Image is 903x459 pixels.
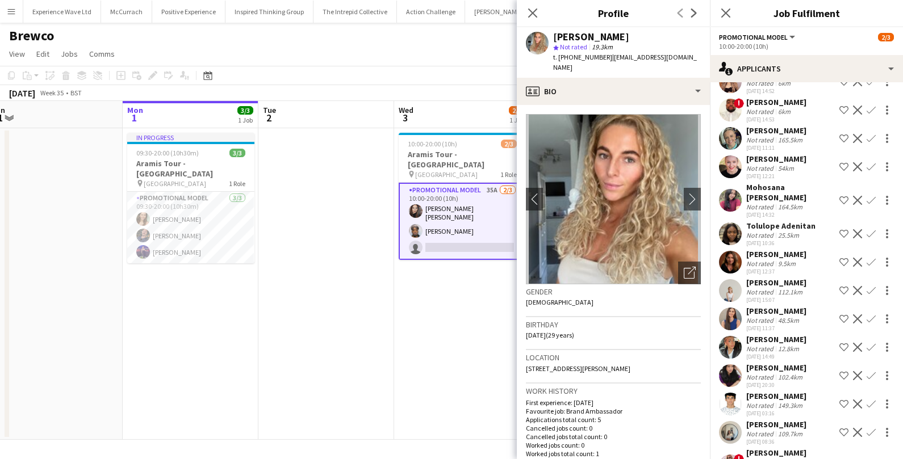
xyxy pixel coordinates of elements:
[746,164,776,172] div: Not rated
[734,98,744,108] span: !
[501,140,517,148] span: 2/3
[746,211,835,218] div: [DATE] 14:32
[56,47,82,61] a: Jobs
[152,1,225,23] button: Positive Experience
[746,221,816,231] div: Tolulope Adenitan
[127,133,254,263] app-job-card: In progress09:30-20:00 (10h30m)3/3Aramis Tour - [GEOGRAPHIC_DATA] [GEOGRAPHIC_DATA]1 RolePromotio...
[776,164,796,172] div: 54km
[746,268,806,275] div: [DATE] 12:37
[85,47,119,61] a: Comms
[746,259,776,268] div: Not rated
[746,249,806,259] div: [PERSON_NAME]
[746,87,806,95] div: [DATE] 14:52
[746,125,806,136] div: [PERSON_NAME]
[746,391,806,401] div: [PERSON_NAME]
[500,170,517,179] span: 1 Role
[776,344,801,353] div: 12.8km
[553,53,612,61] span: t. [PHONE_NUMBER]
[9,27,54,44] h1: Brewco
[719,33,788,41] span: Promotional Model
[746,373,776,381] div: Not rated
[23,1,101,23] button: Experience Wave Ltd
[101,1,152,23] button: McCurrach
[136,149,199,157] span: 09:30-20:00 (10h30m)
[126,111,143,124] span: 1
[61,49,78,59] span: Jobs
[776,107,793,116] div: 6km
[710,55,903,82] div: Applicants
[746,288,776,296] div: Not rated
[517,78,710,105] div: Bio
[526,432,701,441] p: Cancelled jobs total count: 0
[776,429,805,438] div: 109.7km
[719,33,797,41] button: Promotional Model
[526,386,701,396] h3: Work history
[878,33,894,41] span: 2/3
[776,136,805,144] div: 165.5km
[526,319,701,330] h3: Birthday
[746,97,806,107] div: [PERSON_NAME]
[746,429,776,438] div: Not rated
[397,111,413,124] span: 3
[465,1,532,23] button: [PERSON_NAME]
[517,6,710,20] h3: Profile
[225,1,313,23] button: Inspired Thinking Group
[746,144,806,151] div: [DATE] 11:11
[553,53,697,71] span: | [EMAIL_ADDRESS][DOMAIN_NAME]
[415,170,478,179] span: [GEOGRAPHIC_DATA]
[89,49,115,59] span: Comms
[399,133,526,260] app-job-card: 10:00-20:00 (10h)2/3Aramis Tour - [GEOGRAPHIC_DATA] [GEOGRAPHIC_DATA]1 RolePromotional Model35A2/...
[32,47,54,61] a: Edit
[746,296,806,304] div: [DATE] 15:07
[526,352,701,363] h3: Location
[746,239,816,247] div: [DATE] 10:36
[746,344,776,353] div: Not rated
[746,381,806,389] div: [DATE] 20:30
[526,449,701,458] p: Worked jobs total count: 1
[746,231,776,239] div: Not rated
[560,43,587,51] span: Not rated
[776,79,793,87] div: 6km
[526,364,630,373] span: [STREET_ADDRESS][PERSON_NAME]
[746,334,806,344] div: [PERSON_NAME]
[229,179,245,188] span: 1 Role
[678,262,701,284] div: Open photos pop-in
[408,140,457,148] span: 10:00-20:00 (10h)
[397,1,465,23] button: Action Challenge
[509,106,525,115] span: 2/3
[526,114,701,284] img: Crew avatar or photo
[710,6,903,20] h3: Job Fulfilment
[509,116,524,124] div: 1 Job
[399,183,526,260] app-card-role: Promotional Model35A2/310:00-20:00 (10h)[PERSON_NAME] [PERSON_NAME][PERSON_NAME]
[746,316,776,325] div: Not rated
[399,105,413,115] span: Wed
[746,182,835,203] div: Mohosana [PERSON_NAME]
[37,89,66,97] span: Week 35
[746,116,806,123] div: [DATE] 14:53
[776,203,805,211] div: 164.5km
[746,79,776,87] div: Not rated
[526,424,701,432] p: Cancelled jobs count: 0
[237,106,253,115] span: 3/3
[127,105,143,115] span: Mon
[746,438,806,445] div: [DATE] 08:36
[399,149,526,170] h3: Aramis Tour - [GEOGRAPHIC_DATA]
[746,306,806,316] div: [PERSON_NAME]
[526,441,701,449] p: Worked jobs count: 0
[746,136,776,144] div: Not rated
[776,288,805,296] div: 112.1km
[526,415,701,424] p: Applications total count: 5
[746,363,806,373] div: [PERSON_NAME]
[746,203,776,211] div: Not rated
[526,407,701,415] p: Favourite job: Brand Ambassador
[127,158,254,179] h3: Aramis Tour - [GEOGRAPHIC_DATA]
[263,105,276,115] span: Tue
[526,398,701,407] p: First experience: [DATE]
[719,42,894,50] div: 10:00-20:00 (10h)
[776,259,798,268] div: 9.5km
[9,49,25,59] span: View
[746,172,806,180] div: [DATE] 12:21
[776,231,801,239] div: 25.5km
[746,154,806,164] div: [PERSON_NAME]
